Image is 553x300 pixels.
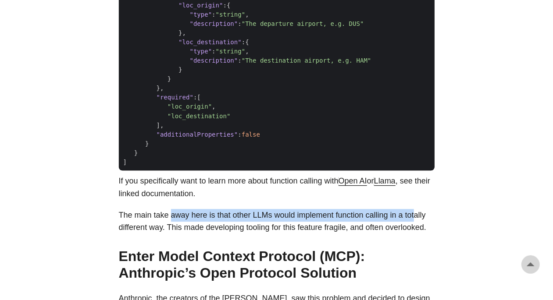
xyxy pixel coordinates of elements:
span: }, [157,85,164,92]
span: "loc_origin" [168,103,212,110]
span: } [178,66,182,73]
span: "loc_destination" [178,39,242,46]
a: Open AI [339,176,367,185]
span: "loc_destination" [168,113,231,120]
span: ], [157,122,164,129]
span: "The departure airport, e.g. DUS" [242,20,364,27]
span: : [212,48,215,55]
span: "string" [216,11,246,18]
span: "string" [216,48,246,55]
h2: Enter Model Context Protocol (MCP): Anthropic’s Open Protocol Solution [119,248,435,282]
span: "type" [190,48,212,55]
span: : [238,20,241,27]
span: , [245,48,249,55]
span: } [168,75,171,82]
span: "description" [190,20,238,27]
a: go to top [521,255,540,274]
span: , [212,103,215,110]
span: : [238,57,241,64]
span: ] [123,159,127,166]
span: : [238,131,241,138]
p: If you specifically want to learn more about function calling with or , see their linked document... [119,175,435,200]
span: :{ [223,2,231,9]
span: }, [178,29,186,36]
span: "additionalProperties" [157,131,238,138]
span: , [245,11,249,18]
span: "loc_origin" [178,2,223,9]
span: :[ [193,94,201,101]
span: :{ [242,39,249,46]
span: false [242,131,260,138]
span: } [145,140,149,147]
span: "required" [157,94,193,101]
span: } [134,149,138,156]
a: Llama [374,176,396,185]
span: : [212,11,215,18]
p: The main take away here is that other LLMs would implement function calling in a totally differen... [119,209,435,234]
span: "The destination airport, e.g. HAM" [242,57,371,64]
span: "type" [190,11,212,18]
span: "description" [190,57,238,64]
